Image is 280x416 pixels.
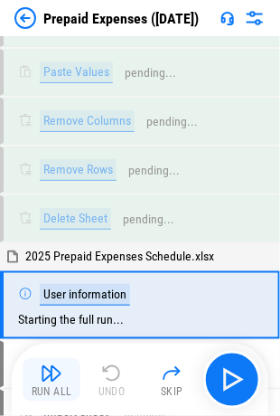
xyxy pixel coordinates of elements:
[143,358,201,402] button: Skip
[40,284,130,306] div: User information
[40,110,135,132] div: Remove Columns
[40,159,117,181] div: Remove Rows
[32,387,72,398] div: Run All
[23,358,80,402] button: Run All
[218,365,247,394] img: Main button
[123,213,174,226] div: pending...
[40,208,111,230] div: Delete Sheet
[125,66,176,80] div: pending...
[41,363,62,384] img: Run All
[40,61,113,83] div: Paste Values
[14,7,36,29] img: Back
[43,10,199,27] div: Prepaid Expenses ([DATE])
[220,11,235,25] img: Support
[161,387,183,398] div: Skip
[161,363,182,384] img: Skip
[18,284,242,326] div: Starting the full run...
[128,164,180,177] div: pending...
[244,7,266,29] img: Settings menu
[146,115,198,128] div: pending...
[25,249,214,263] span: 2025 Prepaid Expenses Schedule.xlsx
